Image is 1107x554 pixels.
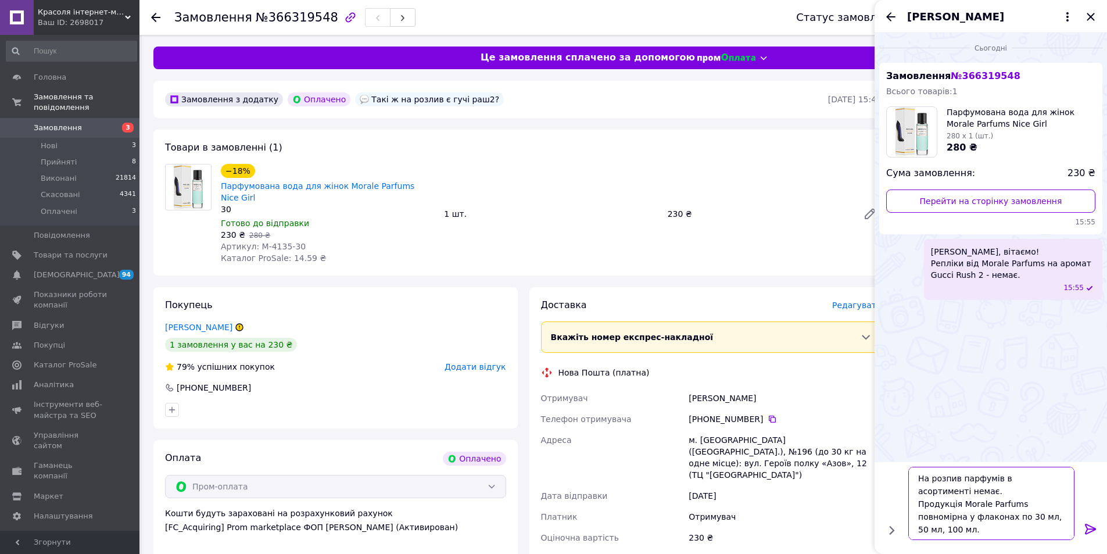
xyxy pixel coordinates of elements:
a: Парфумована вода для жінок Morale Parfums Nice Girl [221,181,414,202]
span: Головна [34,72,66,83]
span: Доставка [541,299,587,310]
span: 230 ₴ [1067,167,1095,180]
div: Такі ж на розлив є гучі раш2? [355,92,504,106]
span: №366319548 [256,10,338,24]
span: Оплачені [41,206,77,217]
time: [DATE] 15:47 [828,95,882,104]
div: м. [GEOGRAPHIC_DATA] ([GEOGRAPHIC_DATA].), №196 (до 30 кг на одне місце): вул. Героїв полку «Азов... [686,430,884,485]
div: [PHONE_NUMBER] [689,413,882,425]
a: Перейти на сторінку замовлення [886,190,1095,213]
span: 79% [177,362,195,371]
span: Адреса [541,435,572,445]
span: Товари в замовленні (1) [165,142,282,153]
span: Артикул: М-4135-30 [221,242,306,251]
span: 3 [132,206,136,217]
span: Замовлення [174,10,252,24]
div: 1 шт. [439,206,662,222]
span: Замовлення [886,70,1020,81]
span: Показники роботи компанії [34,289,108,310]
div: [FC_Acquiring] Prom marketplace ФОП [PERSON_NAME] (Активирован) [165,521,506,533]
span: 3 [132,141,136,151]
span: № 366319548 [951,70,1020,81]
span: 4341 [120,190,136,200]
div: −18% [221,164,255,178]
span: Повідомлення [34,230,90,241]
span: 280 ₴ [947,142,977,153]
div: Кошти будуть зараховані на розрахунковий рахунок [165,507,506,533]
input: Пошук [6,41,137,62]
span: Замовлення [34,123,82,133]
span: 3 [122,123,134,133]
span: Інструменти веб-майстра та SEO [34,399,108,420]
a: Редагувати [858,202,882,226]
span: Нові [41,141,58,151]
div: Статус замовлення [796,12,903,23]
div: Замовлення з додатку [165,92,283,106]
span: 15:55 12.10.2025 [1063,283,1084,293]
div: [DATE] [686,485,884,506]
span: Прийняті [41,157,77,167]
span: Маркет [34,491,63,502]
span: Сума замовлення: [886,167,975,180]
span: Скасовані [41,190,80,200]
span: Всього товарів: 1 [886,87,958,96]
div: [PERSON_NAME] [686,388,884,409]
span: Парфумована вода для жінок Morale Parfums Nice Girl [947,106,1095,130]
span: 94 [119,270,134,280]
a: [PERSON_NAME] [165,323,232,332]
span: Телефон отримувача [541,414,632,424]
div: Ваш ID: 2698017 [38,17,139,28]
span: Замовлення та повідомлення [34,92,139,113]
span: Додати відгук [445,362,506,371]
span: 230 ₴ [221,230,245,240]
span: 280 ₴ [249,231,270,240]
span: Товари та послуги [34,250,108,260]
span: Сьогодні [970,44,1012,53]
div: Оплачено [288,92,350,106]
span: [PERSON_NAME] [907,9,1004,24]
div: Нова Пошта (платна) [556,367,653,378]
span: Оціночна вартість [541,533,619,542]
span: Відгуки [34,320,64,331]
span: Налаштування [34,511,93,521]
div: 30 [221,203,435,215]
span: 280 x 1 (шт.) [947,132,993,140]
span: Каталог ProSale: 14.59 ₴ [221,253,326,263]
button: [PERSON_NAME] [907,9,1074,24]
span: Покупець [165,299,213,310]
span: Редагувати [832,301,882,310]
img: Парфумована вода для жінок Morale Parfums Nice Girl [174,165,203,210]
div: 12.10.2025 [879,42,1102,53]
span: Управління сайтом [34,430,108,451]
span: 8 [132,157,136,167]
div: Оплачено [443,452,506,466]
div: [PHONE_NUMBER] [175,382,252,394]
div: 1 замовлення у вас на 230 ₴ [165,338,297,352]
span: Вкажіть номер експрес-накладної [551,333,714,342]
span: Виконані [41,173,77,184]
div: Отримувач [686,506,884,527]
div: успішних покупок [165,361,275,373]
button: Назад [884,10,898,24]
span: Аналітика [34,380,74,390]
span: Гаманець компанії [34,460,108,481]
button: Показати кнопки [884,523,899,538]
button: Закрити [1084,10,1098,24]
div: Повернутися назад [151,12,160,23]
span: Отримувач [541,394,588,403]
span: 21814 [116,173,136,184]
img: 5043326526_w100_h100_parfyumirovannaya-voda-dlya.jpg [895,107,928,157]
span: Це замовлення сплачено за допомогою [481,51,695,65]
div: 230 ₴ [686,527,884,548]
textarea: На розпив парфумів в асортименті немає. Продукція Morale Parfums повномірна у флаконах по 30 мл, ... [908,467,1074,540]
span: [PERSON_NAME], вітаємо! Репліки від Morale Parfums на аромат Gucci Rush 2 - немає. [931,246,1095,281]
span: Дата відправки [541,491,608,501]
span: Красоля інтернет-магазин [38,7,125,17]
span: Оплата [165,452,201,463]
span: [DEMOGRAPHIC_DATA] [34,270,120,280]
span: Каталог ProSale [34,360,96,370]
span: Покупці [34,340,65,351]
span: 15:55 12.10.2025 [886,217,1095,227]
div: 230 ₴ [663,206,854,222]
span: Готово до відправки [221,219,309,228]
